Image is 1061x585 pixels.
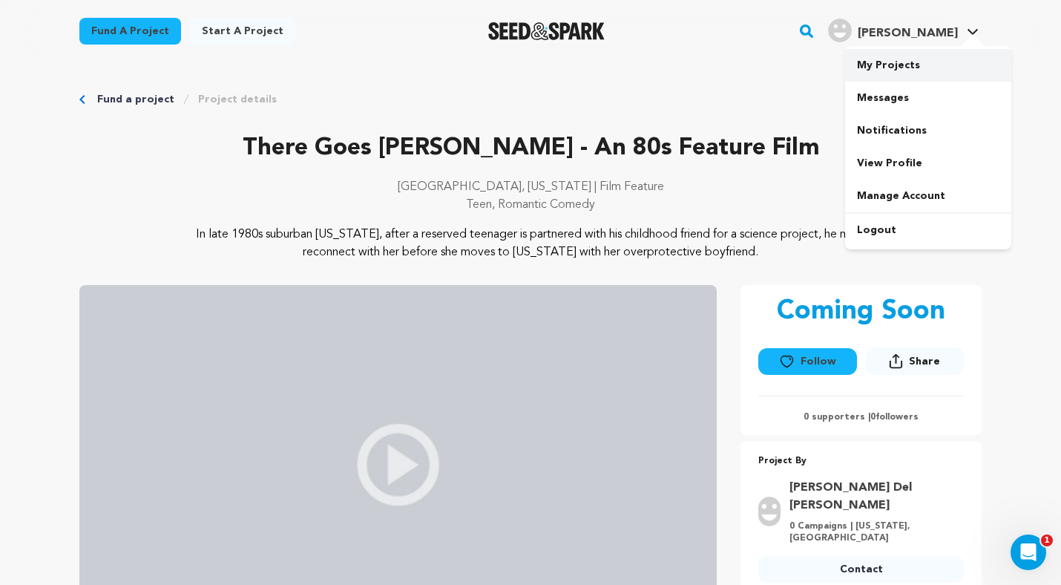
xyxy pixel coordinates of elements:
[488,22,605,40] a: Seed&Spark Homepage
[909,354,940,369] span: Share
[1011,535,1046,570] iframe: Intercom live chat
[777,297,945,327] p: Coming Soon
[845,214,1011,246] a: Logout
[789,520,955,544] p: 0 Campaigns | [US_STATE], [GEOGRAPHIC_DATA]
[758,497,780,526] img: user.png
[825,16,982,42] a: Gabriel D.'s Profile
[97,92,174,107] a: Fund a project
[828,19,958,42] div: Gabriel D.'s Profile
[845,49,1011,82] a: My Projects
[789,479,955,514] a: Goto Gabriel Del Rosario profile
[825,16,982,47] span: Gabriel D.'s Profile
[845,82,1011,114] a: Messages
[170,226,892,261] p: In late 1980s suburban [US_STATE], after a reserved teenager is partnered with his childhood frie...
[758,348,856,375] button: Follow
[758,411,964,423] p: 0 supporters | followers
[845,114,1011,147] a: Notifications
[1041,535,1053,546] span: 1
[758,556,964,583] a: Contact
[198,92,277,107] a: Project details
[870,413,876,422] span: 0
[488,22,605,40] img: Seed&Spark Logo Dark Mode
[79,92,982,107] div: Breadcrumb
[866,347,964,381] span: Share
[866,347,964,375] button: Share
[79,131,982,166] p: There Goes [PERSON_NAME] - An 80s Feature Film
[828,19,852,42] img: user.png
[845,147,1011,180] a: View Profile
[858,27,958,39] span: [PERSON_NAME]
[79,18,181,45] a: Fund a project
[845,180,1011,212] a: Manage Account
[79,196,982,214] p: Teen, Romantic Comedy
[190,18,295,45] a: Start a project
[79,178,982,196] p: [GEOGRAPHIC_DATA], [US_STATE] | Film Feature
[758,453,964,470] p: Project By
